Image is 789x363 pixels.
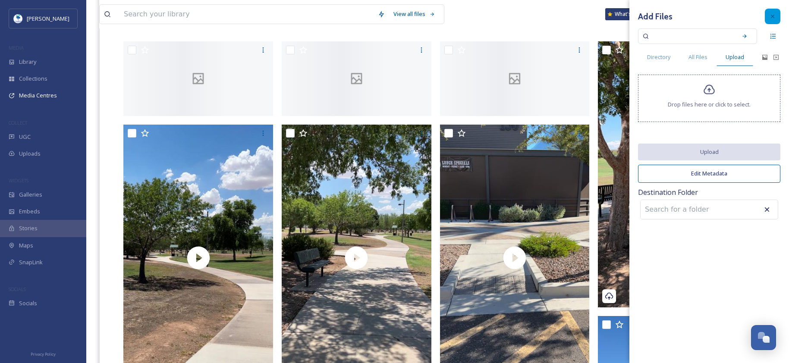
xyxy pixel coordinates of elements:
[389,6,440,22] a: View all files
[19,150,41,158] span: Uploads
[19,241,33,250] span: Maps
[19,91,57,100] span: Media Centres
[751,325,776,350] button: Open Chat
[31,348,56,359] a: Privacy Policy
[19,191,42,199] span: Galleries
[638,10,673,23] h3: Add Files
[726,53,744,61] span: Upload
[605,8,648,20] a: What's New
[9,44,24,51] span: MEDIA
[638,187,780,197] span: Destination Folder
[19,258,43,266] span: SnapLink
[27,15,69,22] span: [PERSON_NAME]
[598,41,748,307] img: thumbnail
[14,14,22,23] img: download.jpeg
[9,119,27,126] span: COLLECT
[688,53,707,61] span: All Files
[668,100,751,109] span: Drop files here or click to select.
[19,299,37,307] span: Socials
[9,177,28,184] span: WIDGETS
[19,224,38,232] span: Stories
[119,5,374,24] input: Search your library
[641,200,736,219] input: Search for a folder
[9,286,26,292] span: SOCIALS
[19,133,31,141] span: UGC
[31,351,56,357] span: Privacy Policy
[638,144,780,160] button: Upload
[19,207,40,216] span: Embeds
[647,53,670,61] span: Directory
[19,58,36,66] span: Library
[19,75,47,83] span: Collections
[638,165,780,182] button: Edit Metadata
